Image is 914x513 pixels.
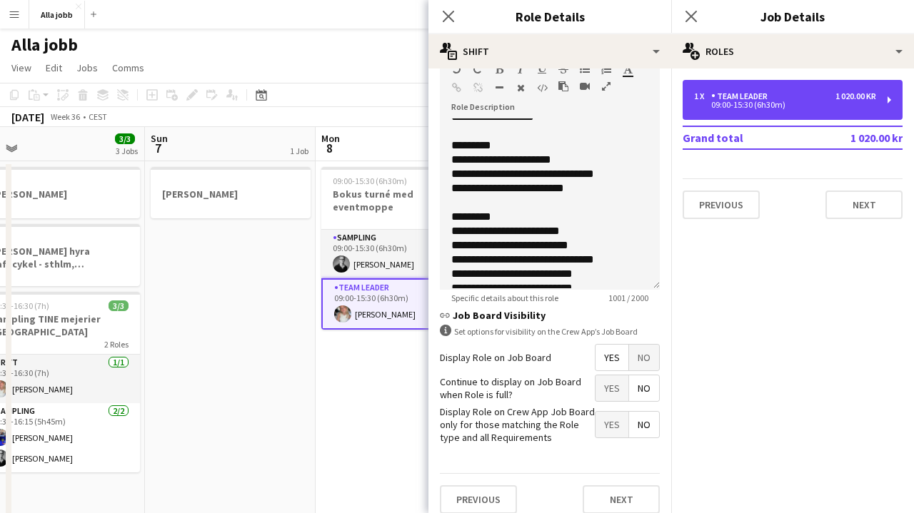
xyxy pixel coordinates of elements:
div: 3 Jobs [116,146,138,156]
h3: Job Details [671,7,914,26]
button: Clear Formatting [516,82,526,93]
div: Roles [671,34,914,68]
app-card-role: Sampling1/109:00-15:30 (6h30m)[PERSON_NAME] [321,230,481,278]
td: 1 020.00 kr [813,126,903,149]
div: CEST [89,111,107,122]
a: View [6,59,37,77]
button: Unordered List [580,64,590,75]
button: Undo [451,64,461,75]
span: Yes [596,375,628,401]
span: Edit [46,61,62,74]
span: Yes [596,345,628,370]
div: Team Leader [711,91,773,101]
button: Underline [537,64,547,75]
span: 3/3 [109,300,129,311]
h1: Alla jobb [11,34,78,56]
a: Comms [106,59,150,77]
span: No [629,345,659,370]
span: Specific details about this role [440,293,570,303]
button: HTML Code [537,82,547,93]
button: Redo [473,64,483,75]
app-job-card: 09:00-15:30 (6h30m)2/2Bokus turné med eventmoppe2 RolesSampling1/109:00-15:30 (6h30m)[PERSON_NAME... [321,167,481,330]
h3: Job Board Visibility [440,309,660,322]
span: No [629,375,659,401]
button: Bold [494,64,504,75]
h3: Role Details [428,7,671,26]
button: Fullscreen [601,81,611,92]
span: Comms [112,61,144,74]
span: 2 Roles [104,339,129,350]
label: Display Role on Job Board [440,351,551,364]
span: Jobs [76,61,98,74]
button: Text Color [623,64,633,75]
label: Continue to display on Job Board when Role is full? [440,375,595,401]
div: 1 Job [290,146,308,156]
span: View [11,61,31,74]
a: Jobs [71,59,104,77]
td: Grand total [683,126,813,149]
div: [DATE] [11,110,44,124]
span: 1001 / 2000 [597,293,660,303]
span: No [629,412,659,437]
div: 1 x [694,91,711,101]
button: Horizontal Line [494,82,504,93]
a: Edit [40,59,68,77]
label: Display Role on Crew App Job Board only for those matching the Role type and all Requirements [440,405,595,445]
button: Previous [683,191,760,219]
span: 3/3 [115,133,135,144]
span: Sun [151,132,168,145]
button: Ordered List [601,64,611,75]
div: Shift [428,34,671,68]
button: Strikethrough [558,64,568,75]
button: Insert video [580,81,590,92]
app-job-card: [PERSON_NAME] [151,167,311,218]
div: 1 020.00 kr [835,91,876,101]
h3: [PERSON_NAME] [151,188,311,200]
span: Yes [596,412,628,437]
button: Alla jobb [29,1,85,29]
span: 09:00-15:30 (6h30m) [333,176,407,186]
span: 7 [149,140,168,156]
button: Paste as plain text [558,81,568,92]
span: Mon [321,132,340,145]
div: 09:00-15:30 (6h30m) [694,101,876,108]
app-card-role: Team Leader1/109:00-15:30 (6h30m)[PERSON_NAME] [321,278,481,330]
div: Set options for visibility on the Crew App’s Job Board [440,325,660,338]
button: Next [825,191,903,219]
button: Italic [516,64,526,75]
h3: Bokus turné med eventmoppe [321,188,481,213]
span: 8 [319,140,340,156]
span: Week 36 [47,111,83,122]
